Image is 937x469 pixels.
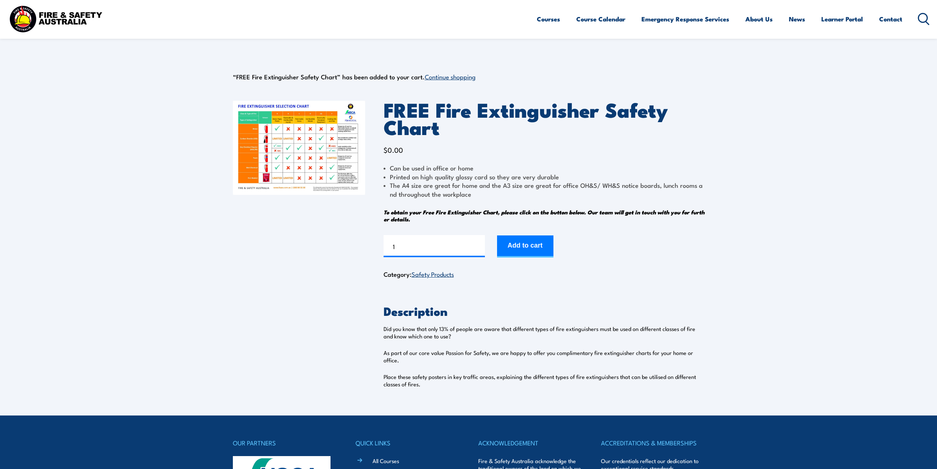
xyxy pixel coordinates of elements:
[601,438,704,448] h4: ACCREDITATIONS & MEMBERSHIPS
[356,438,459,448] h4: QUICK LINKS
[384,172,705,181] li: Printed on high quality glossy card so they are very durable
[384,349,705,364] p: As part of our core value Passion for Safety, we are happy to offer you complimentary fire exting...
[745,9,773,29] a: About Us
[384,101,705,135] h1: FREE Fire Extinguisher Safety Chart
[425,72,476,81] a: Continue shopping
[233,438,336,448] h4: OUR PARTNERS
[384,145,388,155] span: $
[384,235,485,257] input: Product quantity
[373,457,399,465] a: All Courses
[641,9,729,29] a: Emergency Response Services
[821,9,863,29] a: Learner Portal
[384,306,705,316] h2: Description
[233,71,705,82] div: “FREE Fire Extinguisher Safety Chart” has been added to your cart.
[879,9,902,29] a: Contact
[384,181,705,198] li: The A4 size are great for home and the A3 size are great for office OH&S/ WH&S notice boards, lun...
[478,438,581,448] h4: ACKNOWLEDGEMENT
[384,145,403,155] bdi: 0.00
[384,373,705,388] p: Place these safety posters in key traffic areas, explaining the different types of fire extinguis...
[233,101,365,195] img: FREE Fire Extinguisher Safety Chart
[412,269,454,278] a: Safety Products
[497,235,553,258] button: Add to cart
[384,208,705,223] em: To obtain your Free Fire Extinguisher Chart, please click on the button below. Our team will get ...
[576,9,625,29] a: Course Calendar
[384,325,705,340] p: Did you know that only 13% of people are aware that different types of fire extinguishers must be...
[384,163,705,172] li: Can be used in office or home
[789,9,805,29] a: News
[384,269,454,279] span: Category:
[537,9,560,29] a: Courses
